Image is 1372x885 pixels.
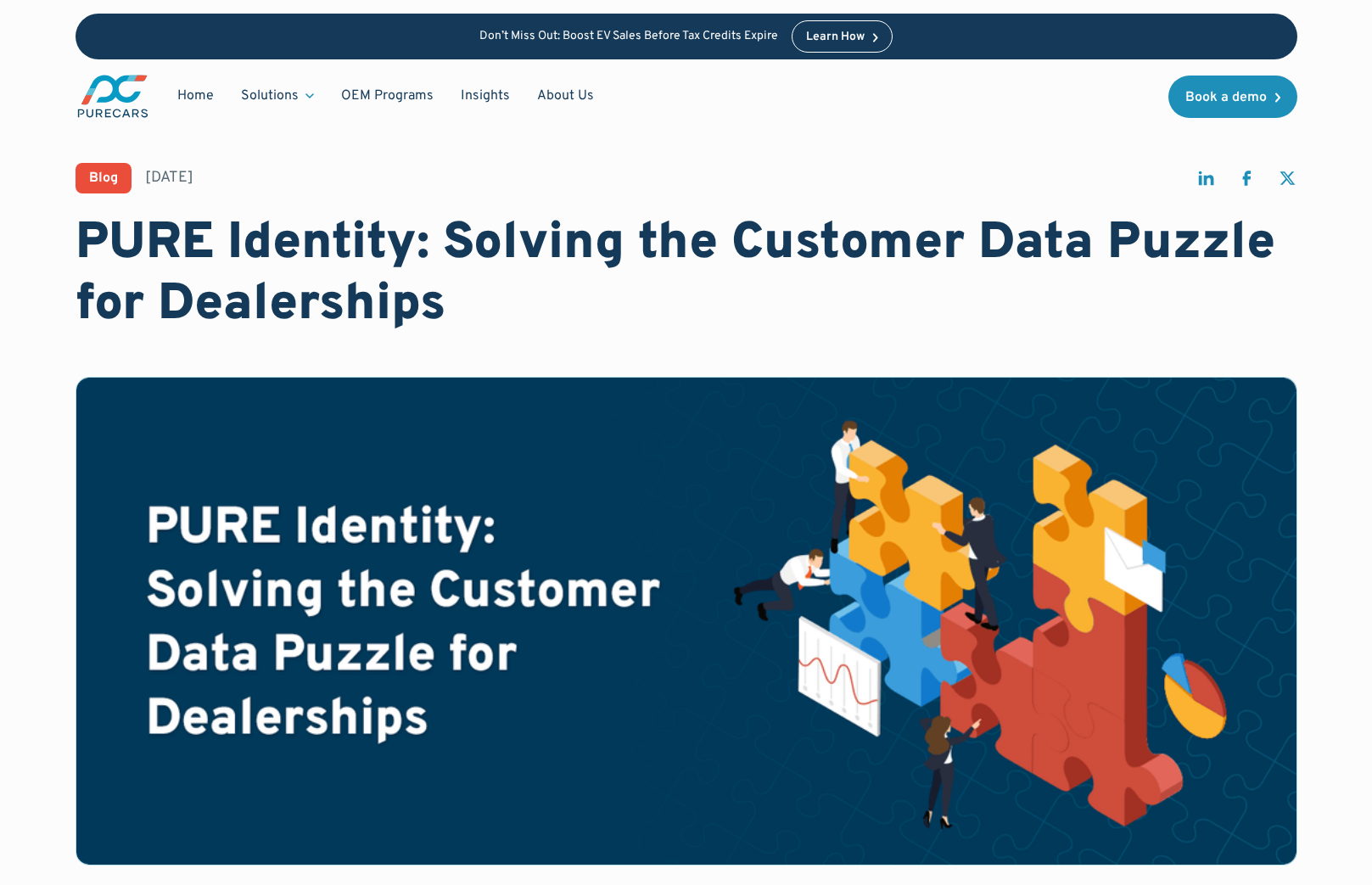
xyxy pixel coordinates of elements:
p: Don’t Miss Out: Boost EV Sales Before Tax Credits Expire [479,30,778,44]
a: Home [164,80,227,112]
a: Book a demo [1168,76,1297,118]
a: Insights [447,80,524,112]
a: Learn How [792,20,893,53]
a: About Us [524,80,608,112]
a: main [76,73,150,120]
a: share on facebook [1236,168,1257,196]
div: Blog [89,171,118,185]
div: [DATE] [145,167,193,188]
a: share on twitter [1277,168,1297,196]
h1: PURE Identity: Solving the Customer Data Puzzle for Dealerships [76,214,1297,336]
a: OEM Programs [328,80,447,112]
img: purecars logo [76,73,150,120]
div: Solutions [241,87,299,105]
div: Learn How [806,31,865,43]
div: Book a demo [1185,91,1267,104]
a: share on linkedin [1196,168,1216,196]
div: Solutions [227,80,328,112]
